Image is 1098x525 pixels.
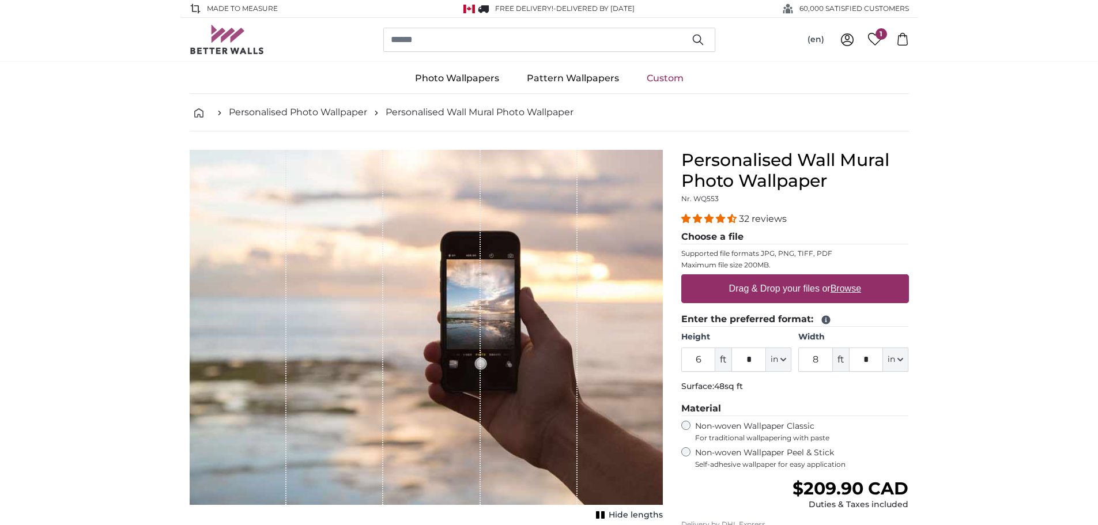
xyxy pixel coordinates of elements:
[681,213,739,224] span: 4.31 stars
[633,63,697,93] a: Custom
[888,354,895,365] span: in
[739,213,787,224] span: 32 reviews
[681,402,909,416] legend: Material
[793,478,908,499] span: $209.90 CAD
[229,105,367,119] a: Personalised Photo Wallpaper
[556,4,635,13] span: Delivered by [DATE]
[695,421,909,443] label: Non-woven Wallpaper Classic
[695,433,909,443] span: For traditional wallpapering with paste
[793,499,908,511] div: Duties & Taxes included
[681,331,791,343] label: Height
[798,29,833,50] button: (en)
[593,507,663,523] button: Hide lengths
[513,63,633,93] a: Pattern Wallpapers
[681,194,719,203] span: Nr. WQ553
[714,381,743,391] span: 48sq ft
[724,277,865,300] label: Drag & Drop your files or
[766,348,791,372] button: in
[495,4,553,13] span: FREE delivery!
[798,331,908,343] label: Width
[831,284,861,293] u: Browse
[190,94,909,131] nav: breadcrumbs
[386,105,573,119] a: Personalised Wall Mural Photo Wallpaper
[833,348,849,372] span: ft
[695,447,909,469] label: Non-woven Wallpaper Peel & Stick
[883,348,908,372] button: in
[609,509,663,521] span: Hide lengths
[681,312,909,327] legend: Enter the preferred format:
[681,249,909,258] p: Supported file formats JPG, PNG, TIFF, PDF
[771,354,778,365] span: in
[695,460,909,469] span: Self-adhesive wallpaper for easy application
[681,260,909,270] p: Maximum file size 200MB.
[681,381,909,392] p: Surface:
[681,150,909,191] h1: Personalised Wall Mural Photo Wallpaper
[463,5,475,13] img: Canada
[681,230,909,244] legend: Choose a file
[190,150,663,523] div: 1 of 1
[799,3,909,14] span: 60,000 SATISFIED CUSTOMERS
[876,28,887,40] span: 1
[715,348,731,372] span: ft
[553,4,635,13] span: -
[401,63,513,93] a: Photo Wallpapers
[190,25,265,54] img: Betterwalls
[207,3,278,14] span: Made to Measure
